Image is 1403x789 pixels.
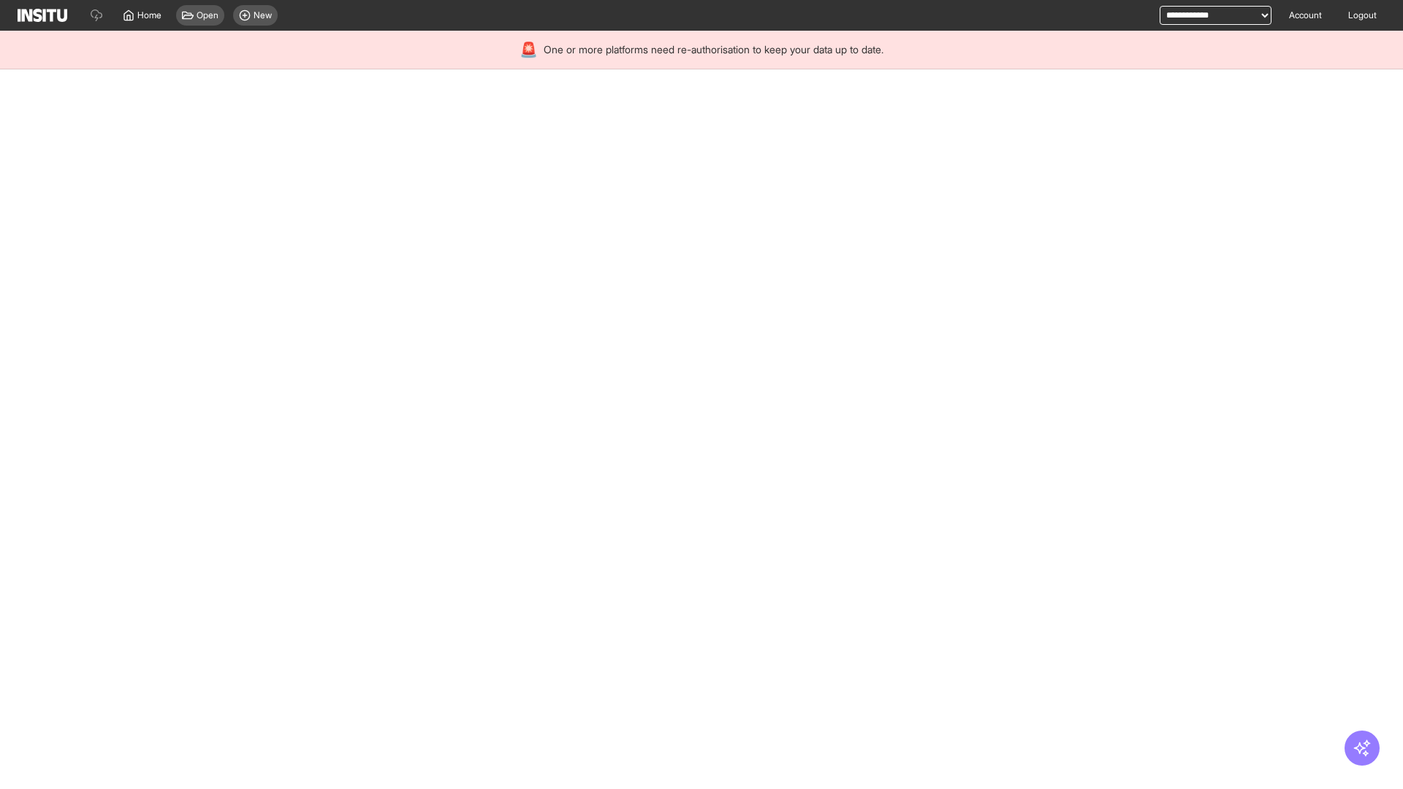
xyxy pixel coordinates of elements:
[254,9,272,21] span: New
[197,9,218,21] span: Open
[520,39,538,60] div: 🚨
[18,9,67,22] img: Logo
[137,9,161,21] span: Home
[544,42,883,57] span: One or more platforms need re-authorisation to keep your data up to date.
